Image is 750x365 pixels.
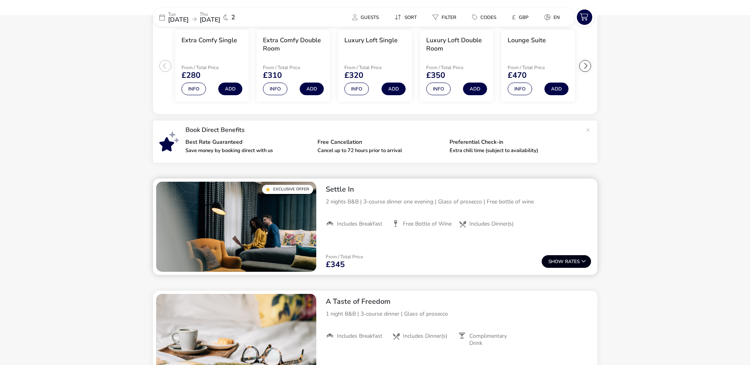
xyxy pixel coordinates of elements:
[344,71,363,79] span: £320
[538,11,569,23] naf-pibe-menu-bar-item: en
[337,220,382,228] span: Includes Breakfast
[218,83,242,95] button: Add
[319,291,597,353] div: A Taste of Freedom1 night B&B | 3-course dinner | Glass of proseccoIncludes BreakfastIncludes Din...
[426,36,487,53] h3: Luxury Loft Double Room
[185,148,311,153] p: Save money by booking direct with us
[181,83,206,95] button: Info
[185,127,582,133] p: Book Direct Benefits
[426,71,445,79] span: £350
[326,297,591,306] h2: A Taste of Freedom
[171,27,253,105] swiper-slide: 1 / 6
[508,71,527,79] span: £470
[426,11,466,23] naf-pibe-menu-bar-item: Filter
[231,14,235,21] span: 2
[317,139,443,145] p: Free Cancellation
[337,333,382,340] span: Includes Breakfast
[403,333,447,340] span: Includes Dinner(s)
[344,83,369,95] button: Info
[168,12,189,17] p: Tue
[200,15,220,24] span: [DATE]
[508,83,532,95] button: Info
[506,11,535,23] button: £GBP
[388,11,423,23] button: Sort
[579,27,660,105] swiper-slide: 6 / 6
[346,11,385,23] button: Guests
[181,65,238,70] p: From / Total Price
[181,71,200,79] span: £280
[344,36,398,45] h3: Luxury Loft Single
[426,11,463,23] button: Filter
[403,220,452,228] span: Free Bottle of Wine
[426,83,451,95] button: Info
[168,15,189,24] span: [DATE]
[181,36,237,45] h3: Extra Comfy Single
[538,11,566,23] button: en
[253,27,334,105] swiper-slide: 2 / 6
[185,139,311,145] p: Best Rate Guaranteed
[416,27,497,105] swiper-slide: 4 / 6
[469,220,514,228] span: Includes Dinner(s)
[512,13,516,21] i: £
[262,185,313,194] div: Exclusive Offer
[300,83,324,95] button: Add
[519,14,529,21] span: GBP
[263,36,324,53] h3: Extra Comfy Double Room
[404,14,417,21] span: Sort
[263,65,319,70] p: From / Total Price
[426,65,482,70] p: From / Total Price
[508,65,564,70] p: From / Total Price
[156,182,316,272] swiper-slide: 1 / 1
[466,11,506,23] naf-pibe-menu-bar-item: Codes
[317,148,443,153] p: Cancel up to 72 hours prior to arrival
[326,185,591,194] h2: Settle In
[263,71,282,79] span: £310
[382,83,406,95] button: Add
[542,255,591,268] button: ShowRates
[326,261,345,269] span: £345
[326,254,363,259] p: From / Total Price
[200,12,220,17] p: Thu
[361,14,379,21] span: Guests
[450,148,575,153] p: Extra chill time (subject to availability)
[554,14,560,21] span: en
[346,11,388,23] naf-pibe-menu-bar-item: Guests
[508,36,546,45] h3: Lounge Suite
[463,83,487,95] button: Add
[506,11,538,23] naf-pibe-menu-bar-item: £GBP
[548,259,565,264] span: Show
[388,11,426,23] naf-pibe-menu-bar-item: Sort
[153,8,272,26] div: Tue[DATE]Thu[DATE]2
[544,83,569,95] button: Add
[326,310,591,318] p: 1 night B&B | 3-course dinner | Glass of prosecco
[263,83,287,95] button: Info
[319,179,597,234] div: Settle In2 nights B&B | 3-course dinner one evening | Glass of prosecco | Free bottle of wineIncl...
[334,27,416,105] swiper-slide: 3 / 6
[466,11,503,23] button: Codes
[480,14,496,21] span: Codes
[326,198,591,206] p: 2 nights B&B | 3-course dinner one evening | Glass of prosecco | Free bottle of wine
[442,14,456,21] span: Filter
[497,27,579,105] swiper-slide: 5 / 6
[469,333,518,347] span: Complimentary Drink
[450,139,575,145] p: Preferential Check-in
[344,65,401,70] p: From / Total Price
